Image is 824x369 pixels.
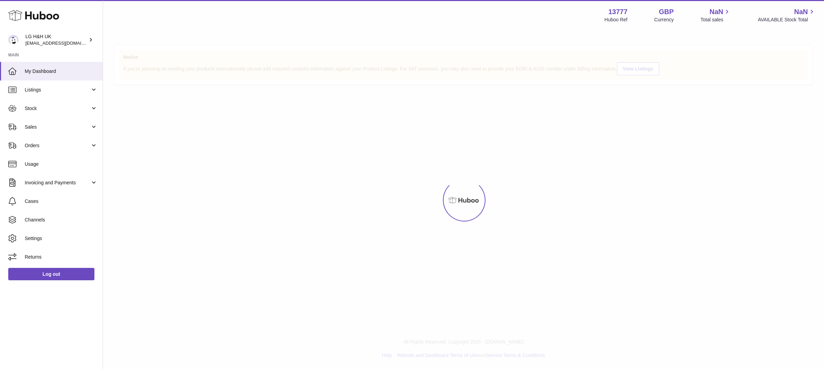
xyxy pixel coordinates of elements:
img: veechen@lghnh.co.uk [8,35,19,45]
span: Channels [25,217,98,223]
strong: 13777 [608,7,628,17]
span: Orders [25,142,90,149]
span: Settings [25,235,98,242]
span: Cases [25,198,98,205]
span: Returns [25,254,98,260]
strong: GBP [659,7,674,17]
a: NaN AVAILABLE Stock Total [758,7,816,23]
div: Huboo Ref [605,17,628,23]
div: LG H&H UK [25,33,87,46]
span: AVAILABLE Stock Total [758,17,816,23]
span: NaN [794,7,808,17]
a: NaN Total sales [700,7,731,23]
span: My Dashboard [25,68,98,75]
span: Sales [25,124,90,130]
span: Total sales [700,17,731,23]
span: Listings [25,87,90,93]
span: Invoicing and Payments [25,180,90,186]
a: Log out [8,268,94,280]
span: [EMAIL_ADDRESS][DOMAIN_NAME] [25,40,101,46]
div: Currency [654,17,674,23]
span: NaN [709,7,723,17]
span: Stock [25,105,90,112]
span: Usage [25,161,98,167]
